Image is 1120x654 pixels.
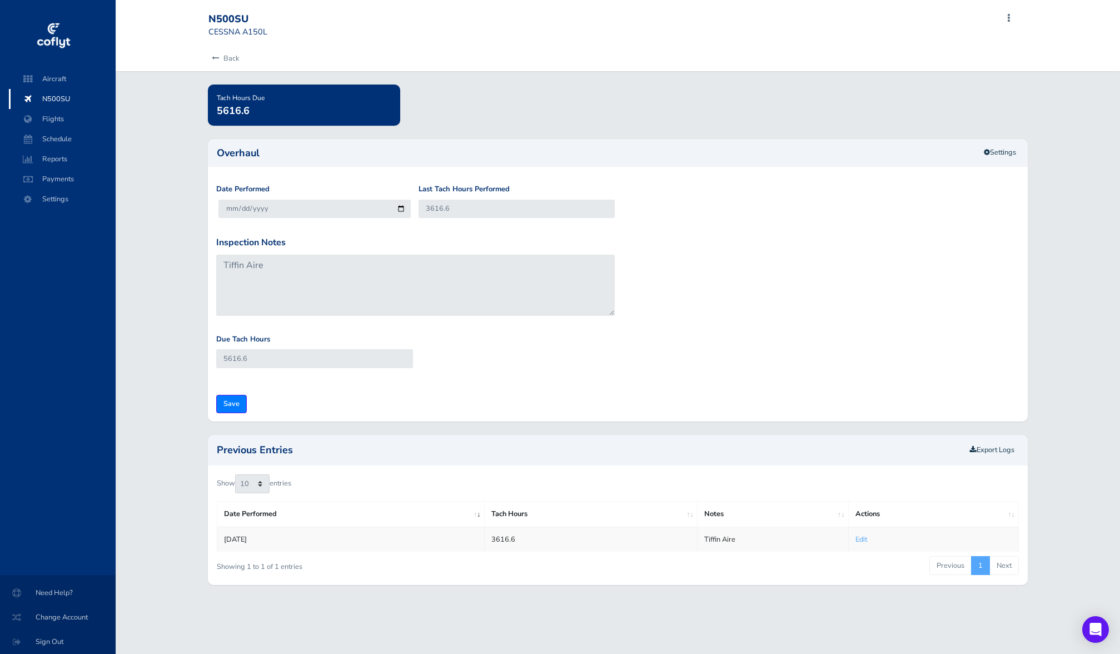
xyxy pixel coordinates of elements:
img: coflyt logo [35,19,72,53]
th: Date Performed: activate to sort column ascending [217,502,484,527]
input: Save [216,395,247,413]
span: Schedule [20,129,104,149]
span: Reports [20,149,104,169]
span: Sign Out [13,632,102,652]
div: N500SU [208,13,288,26]
label: Last Tach Hours Performed [419,184,510,195]
td: [DATE] [217,527,484,552]
span: Flights [20,109,104,129]
span: Change Account [13,607,102,627]
span: Payments [20,169,104,189]
span: Need Help? [13,583,102,603]
small: CESSNA A150L [208,26,267,37]
span: Tach Hours Due [217,93,265,102]
a: Export Logs [970,445,1014,455]
span: Settings [20,189,104,209]
select: Showentries [235,474,270,493]
textarea: Tiffin Aire [216,255,615,316]
td: 3616.6 [484,527,697,552]
h2: Previous Entries [217,445,966,455]
th: Actions: activate to sort column ascending [848,502,1019,527]
h2: Overhaul [217,148,1019,158]
label: Date Performed [216,184,270,195]
a: Edit [855,534,867,544]
div: Showing 1 to 1 of 1 entries [217,555,543,572]
label: Due Tach Hours [216,334,270,345]
div: Open Intercom Messenger [1082,616,1109,643]
th: Tach Hours: activate to sort column ascending [484,502,697,527]
label: Inspection Notes [216,236,286,250]
span: Aircraft [20,69,104,89]
label: Show entries [217,474,291,493]
a: Settings [977,143,1023,162]
td: Tiffin Aire [698,527,849,552]
span: 5616.6 [217,104,250,117]
a: Back [208,46,239,71]
a: 1 [971,556,990,575]
span: N500SU [20,89,104,109]
th: Notes: activate to sort column ascending [698,502,849,527]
